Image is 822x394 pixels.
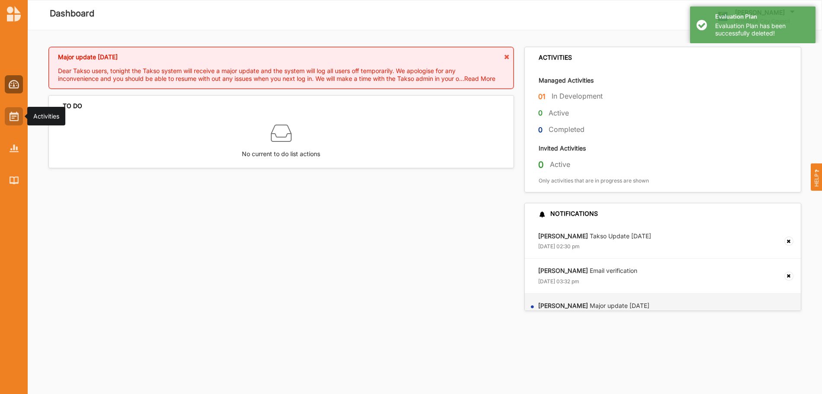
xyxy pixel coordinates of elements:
[538,108,543,119] label: 0
[538,278,579,285] label: [DATE] 03:32 pm
[715,22,809,37] div: Evaluation Plan has been successfully deleted!
[242,144,320,159] label: No current to do list actions
[539,144,586,152] label: Invited Activities
[50,6,94,21] label: Dashboard
[538,125,543,135] label: 0
[549,125,584,134] label: Completed
[538,302,649,310] label: Major update [DATE]
[538,232,651,240] label: Takso Update [DATE]
[539,177,649,184] label: Only activities that are in progress are shown
[5,75,23,93] a: Dashboard
[538,232,588,240] strong: [PERSON_NAME]
[10,144,19,152] img: Reports
[538,91,546,102] label: 01
[539,54,572,61] div: ACTIVITIES
[33,112,59,121] div: Activities
[58,53,504,67] div: Major update [DATE]
[539,76,594,84] label: Managed Activities
[5,139,23,157] a: Reports
[538,159,544,170] label: 0
[538,302,588,309] strong: [PERSON_NAME]
[549,109,569,118] label: Active
[464,75,495,82] span: Read More
[7,6,21,22] img: logo
[715,13,809,20] h4: Evaluation Plan
[10,176,19,184] img: Library
[538,267,637,275] label: Email verification
[538,243,580,250] label: [DATE] 02:30 pm
[63,102,82,110] div: TO DO
[539,210,598,218] div: NOTIFICATIONS
[271,123,292,144] img: box
[9,80,19,89] img: Dashboard
[5,107,23,125] a: Activities
[459,75,495,82] span: ...
[58,75,459,82] span: inconvenience and you should be able to resume with out any issues when you next log in. We will ...
[552,92,603,101] label: In Development
[550,160,570,169] label: Active
[10,112,19,121] img: Activities
[538,267,588,274] strong: [PERSON_NAME]
[5,171,23,189] a: Library
[58,67,456,74] span: Dear Takso users, tonight the Takso system will receive a major update and the system will log al...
